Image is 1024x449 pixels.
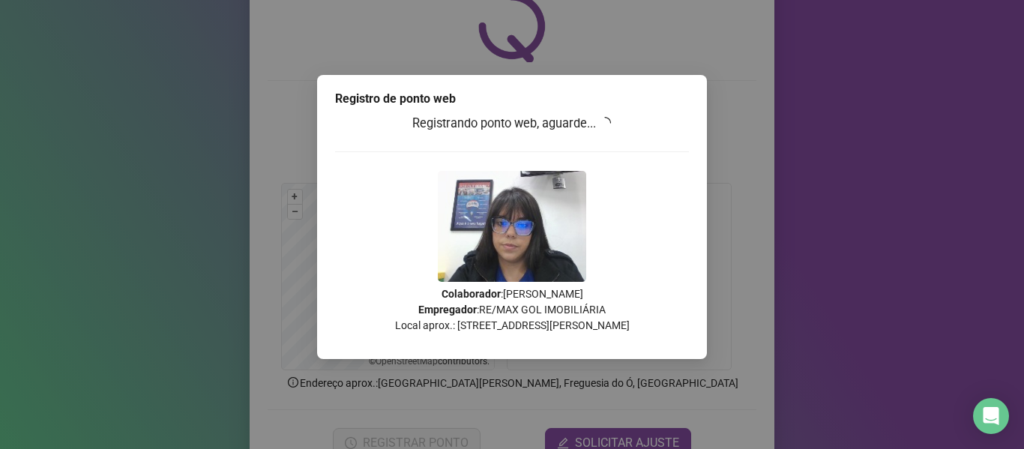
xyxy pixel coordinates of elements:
p: : [PERSON_NAME] : RE/MAX GOL IMOBILIÁRIA Local aprox.: [STREET_ADDRESS][PERSON_NAME] [335,286,689,334]
strong: Empregador [418,304,477,316]
span: loading [597,115,613,131]
div: Registro de ponto web [335,90,689,108]
h3: Registrando ponto web, aguarde... [335,114,689,133]
strong: Colaborador [442,288,501,300]
div: Open Intercom Messenger [973,398,1009,434]
img: 2Q== [438,171,586,282]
